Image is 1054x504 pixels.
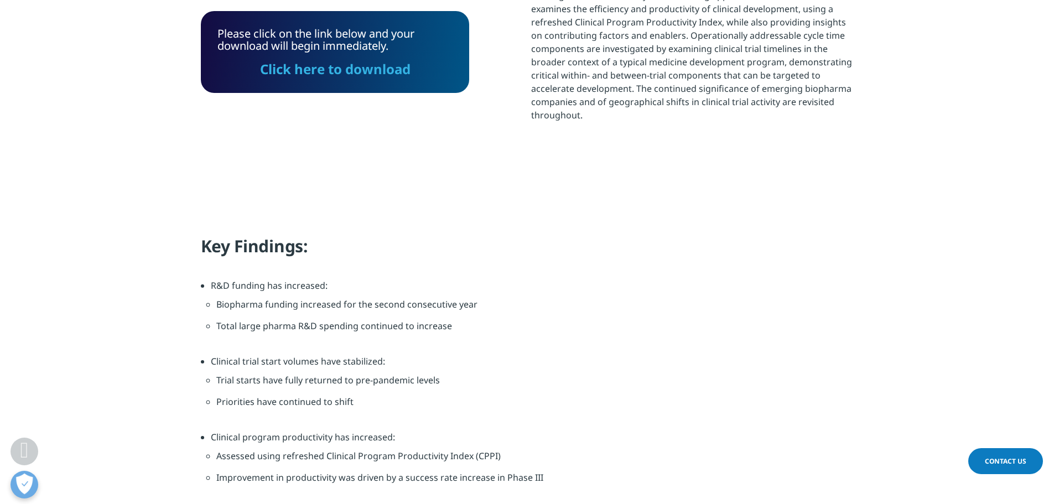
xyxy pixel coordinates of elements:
li: Total large pharma R&D spending continued to increase [216,319,848,341]
li: Trial starts have fully returned to pre-pandemic levels [216,373,848,395]
div: Please click on the link below and your download will begin immediately. [217,28,453,76]
span: Contact Us [985,456,1026,466]
a: Contact Us [968,448,1043,474]
li: Priorities have continued to shift [216,395,848,417]
a: Click here to download [260,60,411,78]
li: Clinical trial start volumes have stabilized: [211,355,854,430]
button: Open Preferences [11,471,38,498]
li: Improvement in productivity was driven by a success rate increase in Phase III [216,471,848,492]
li: R&D funding has increased: [211,279,854,355]
h4: Key Findings: [201,235,854,266]
li: Biopharma funding increased for the second consecutive year [216,298,848,319]
li: Assessed using refreshed Clinical Program Productivity Index (CPPI) [216,449,848,471]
